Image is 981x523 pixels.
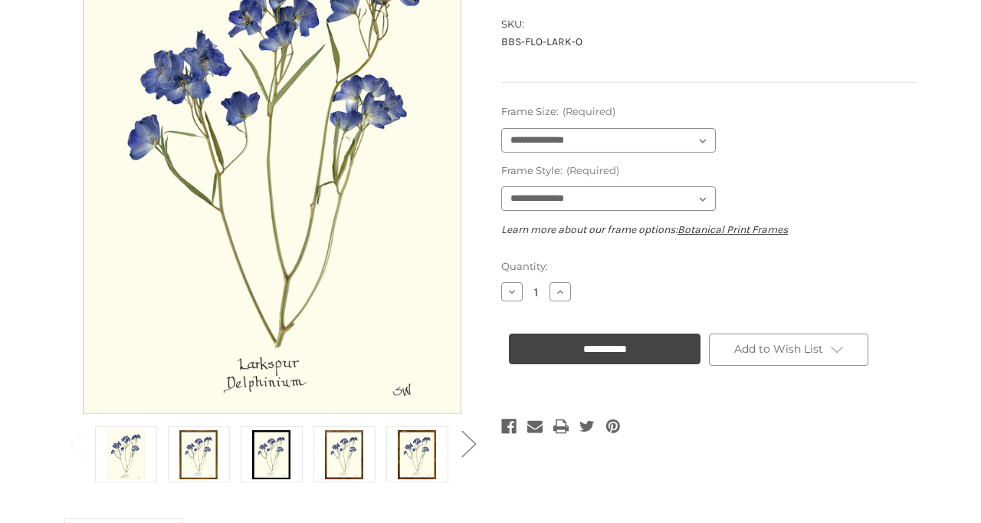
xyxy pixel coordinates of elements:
[501,104,917,120] label: Frame Size:
[678,223,788,236] a: Botanical Print Frames
[553,416,569,437] a: Print
[398,429,436,480] img: Gold Bamboo Frame
[501,17,913,32] dt: SKU:
[563,105,615,117] small: (Required)
[734,342,823,356] span: Add to Wish List
[107,429,145,480] img: Unframed
[61,419,91,466] button: Go to slide 2 of 2
[325,429,363,480] img: Burlewood Frame
[709,334,868,366] a: Add to Wish List
[252,429,290,480] img: Black Frame
[566,164,619,176] small: (Required)
[501,222,917,238] p: Learn more about our frame options:
[453,419,484,466] button: Go to slide 2 of 2
[501,259,917,275] label: Quantity:
[501,163,917,179] label: Frame Style:
[179,429,218,480] img: Antique Gold Frame
[501,34,917,50] dd: BBS-FLO-LARK-O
